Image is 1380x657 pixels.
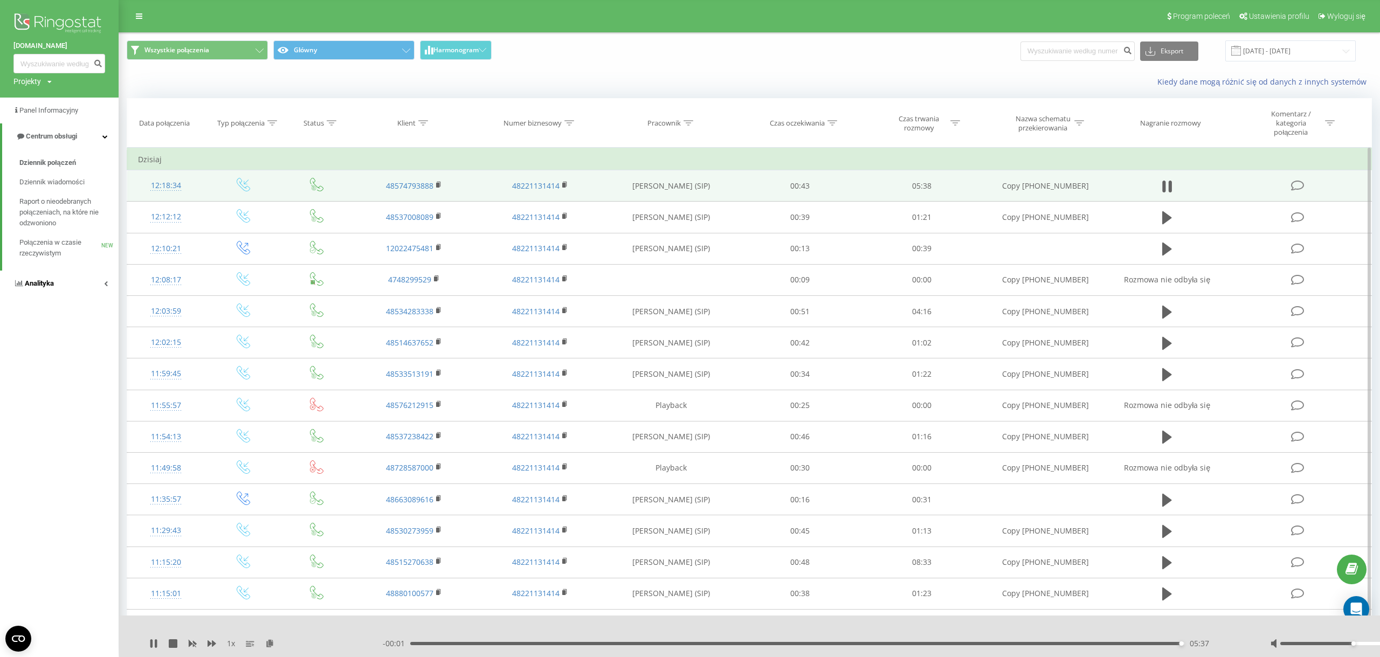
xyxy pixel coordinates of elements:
td: Copy [PHONE_NUMBER] [983,515,1109,547]
td: Copy [PHONE_NUMBER] [983,296,1109,327]
a: 48221131414 [512,337,560,348]
td: 05:38 [861,170,982,202]
span: - 00:01 [383,638,410,649]
td: Copy [PHONE_NUMBER] [983,578,1109,609]
div: 11:15:20 [138,552,194,573]
td: Copy [PHONE_NUMBER] [983,421,1109,452]
a: 48663089616 [386,494,433,504]
a: 48221131414 [512,400,560,410]
span: Rozmowa nie odbyła się [1124,400,1210,410]
td: 00:25 [740,390,861,421]
td: [PERSON_NAME] (SIP) [603,609,739,640]
a: 48221131414 [512,557,560,567]
div: 11:29:43 [138,520,194,541]
button: Główny [273,40,415,60]
span: Centrum obsługi [26,132,77,140]
div: Accessibility label [1179,641,1184,646]
td: 01:02 [861,327,982,358]
span: Ustawienia profilu [1249,12,1309,20]
div: 12:12:12 [138,206,194,227]
span: Dziennik wiadomości [19,177,85,188]
div: Nagranie rozmowy [1140,119,1201,128]
div: 11:35:57 [138,489,194,510]
button: Wszystkie połączenia [127,40,268,60]
td: 00:46 [740,421,861,452]
td: 01:16 [861,421,982,452]
td: Copy [PHONE_NUMBER] [983,390,1109,421]
td: 00:31 [861,484,982,515]
td: 00:39 [861,233,982,264]
td: [PERSON_NAME] (SIP) [603,484,739,515]
td: 00:09 [740,264,861,295]
button: Open CMP widget [5,626,31,652]
td: Playback [603,452,739,483]
td: 00:00 [861,390,982,421]
span: Rozmowa nie odbyła się [1124,462,1210,473]
td: 08:33 [861,547,982,578]
a: 48537238422 [386,431,433,441]
a: 4748299529 [388,274,431,285]
td: 00:39 [740,202,861,233]
div: Typ połączenia [217,119,265,128]
a: Raport o nieodebranych połączeniach, na które nie odzwoniono [19,192,119,233]
td: 02:04 [861,609,982,640]
div: 11:07:31 [138,614,194,635]
td: Copy [PHONE_NUMBER] [983,358,1109,390]
td: 00:48 [740,547,861,578]
td: Copy [PHONE_NUMBER] [983,202,1109,233]
a: Kiedy dane mogą różnić się od danych z innych systemów [1157,77,1372,87]
td: 01:22 [861,358,982,390]
td: 00:29 [740,609,861,640]
a: 48221131414 [512,588,560,598]
span: Harmonogram [433,46,479,54]
td: [PERSON_NAME] (SIP) [603,170,739,202]
a: 48221131414 [512,525,560,536]
div: Numer biznesowy [503,119,562,128]
div: Projekty [13,76,41,87]
a: 48221131414 [512,494,560,504]
td: [PERSON_NAME] (SIP) [603,327,739,358]
a: 48530273959 [386,525,433,536]
td: Copy [PHONE_NUMBER] [983,264,1109,295]
td: 00:43 [740,170,861,202]
a: 48728587000 [386,462,433,473]
td: 00:51 [740,296,861,327]
span: Analityka [25,279,54,287]
td: 00:00 [861,452,982,483]
a: 48574793888 [386,181,433,191]
span: Raport o nieodebranych połączeniach, na które nie odzwoniono [19,196,113,229]
div: Klient [397,119,416,128]
td: 04:16 [861,296,982,327]
td: Copy [PHONE_NUMBER] [983,327,1109,358]
td: 01:21 [861,202,982,233]
a: Dziennik połączeń [19,153,119,172]
td: 00:45 [740,515,861,547]
td: 00:38 [740,578,861,609]
div: Open Intercom Messenger [1343,596,1369,622]
a: 48221131414 [512,462,560,473]
div: Accessibility label [1351,641,1356,646]
a: Dziennik wiadomości [19,172,119,192]
td: Copy [PHONE_NUMBER] [983,609,1109,640]
span: Rozmowa nie odbyła się [1124,274,1210,285]
input: Wyszukiwanie według numeru [1020,42,1135,61]
a: 48515270638 [386,557,433,567]
div: Data połączenia [139,119,190,128]
div: 12:03:59 [138,301,194,322]
div: 11:54:13 [138,426,194,447]
div: 12:10:21 [138,238,194,259]
td: 00:42 [740,327,861,358]
span: Program poleceń [1173,12,1230,20]
a: [DOMAIN_NAME] [13,40,105,51]
div: Czas trwania rozmowy [890,114,948,133]
a: 48576212915 [386,400,433,410]
button: Eksport [1140,42,1198,61]
a: 48880100577 [386,588,433,598]
span: Dziennik połączeń [19,157,76,168]
div: Komentarz / kategoria połączenia [1259,109,1322,137]
span: Wszystkie połączenia [144,46,209,54]
div: 11:15:01 [138,583,194,604]
a: 48533513191 [386,369,433,379]
div: Nazwa schematu przekierowania [1014,114,1072,133]
a: Połączenia w czasie rzeczywistymNEW [19,233,119,263]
